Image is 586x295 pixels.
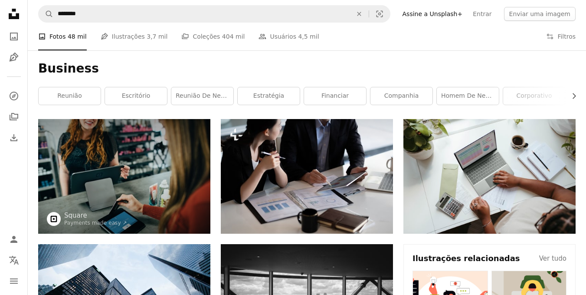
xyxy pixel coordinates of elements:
[222,32,245,41] span: 404 mil
[369,6,390,22] button: Pesquisa visual
[259,23,319,50] a: Usuários 4,5 mil
[546,23,576,50] button: Filtros
[5,49,23,66] a: Ilustrações
[5,28,23,45] a: Fotos
[238,87,300,105] a: estratégia
[101,23,168,50] a: Ilustrações 3,7 mil
[5,129,23,146] a: Histórico de downloads
[5,272,23,290] button: Menu
[5,87,23,105] a: Explorar
[39,87,101,105] a: reunião
[38,5,390,23] form: Pesquise conteúdo visual em todo o site
[397,7,468,21] a: Assine a Unsplash+
[171,87,233,105] a: reunião de negócios
[39,6,53,22] button: Pesquise na Unsplash
[221,172,393,180] a: Close up de pessoas de negócios discutindo um plano financeiro com papelada e tablet digital.
[370,87,432,105] a: companhia
[105,87,167,105] a: escritório
[38,61,576,76] h1: Business
[5,252,23,269] button: Idioma
[181,23,245,50] a: Coleções 404 mil
[304,87,366,105] a: financiar
[298,32,319,41] span: 4,5 mil
[350,6,369,22] button: Limpar
[468,7,497,21] a: Entrar
[403,119,576,234] img: uma pessoa sentada em uma mesa com um laptop
[38,172,210,180] a: mulher segurando cartão magnético
[47,212,61,226] img: Ir para o perfil de Square
[38,119,210,234] img: mulher segurando cartão magnético
[504,7,576,21] button: Enviar uma imagem
[5,231,23,248] a: Entrar / Cadastrar-se
[5,5,23,24] a: Início — Unsplash
[437,87,499,105] a: homem de negócios
[64,211,127,220] a: Square
[221,119,393,234] img: Close up de pessoas de negócios discutindo um plano financeiro com papelada e tablet digital.
[403,172,576,180] a: uma pessoa sentada em uma mesa com um laptop
[5,108,23,126] a: Coleções
[147,32,167,41] span: 3,7 mil
[503,87,565,105] a: corporativo
[412,253,520,264] h4: Ilustrações relacionadas
[566,87,576,105] button: rolar lista para a direita
[539,253,566,264] a: Ver tudo
[64,220,127,226] a: Payments made easy ↗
